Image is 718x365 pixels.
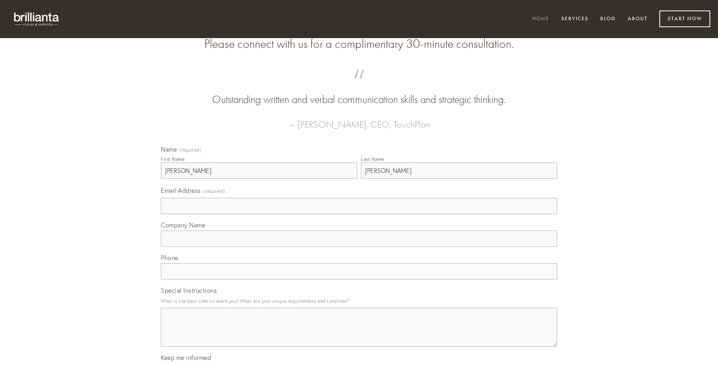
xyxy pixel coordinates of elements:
[161,254,178,262] span: Phone
[161,296,557,306] p: What is the best time to reach you? What are your unique requirements and timelines?
[173,77,545,107] blockquote: Outstanding written and verbal communication skills and strategic thinking.
[179,148,201,152] span: (required)
[161,187,201,194] span: Email Address
[595,13,621,26] a: Blog
[161,221,205,229] span: Company Name
[556,13,594,26] a: Services
[161,37,557,51] h2: Please connect with us for a complimentary 30-minute consultation.
[161,145,177,153] span: Name
[161,156,185,162] div: First Name
[204,186,225,196] span: (required)
[659,10,710,27] a: Start Now
[161,286,217,294] span: Special Instructions
[173,107,545,132] figcaption: — [PERSON_NAME], CEO, TouchPlan
[161,354,211,362] span: Keep me informed
[623,13,653,26] a: About
[361,156,384,162] div: Last Name
[527,13,554,26] a: Home
[173,77,545,92] span: “
[8,8,66,30] img: brillianta - research, strategy, marketing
